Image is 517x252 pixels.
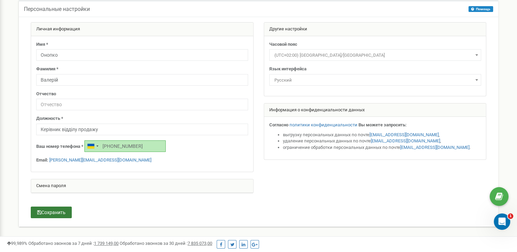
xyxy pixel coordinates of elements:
span: (UTC+02:00) Europe/Vienna [269,49,481,61]
input: +1-800-555-55-55 [84,140,166,152]
span: Русский [272,75,479,85]
span: 99,989% [7,241,27,246]
label: Ваш номер телефона * [36,143,83,150]
u: 1 739 149,00 [94,241,119,246]
a: политики конфиденциальности [289,122,357,127]
label: Имя * [36,41,48,48]
span: 1 [508,213,513,219]
a: [PERSON_NAME][EMAIL_ADDRESS][DOMAIN_NAME] [49,157,151,163]
li: ограничение обработки персональных данных по почте . [283,144,481,151]
u: 7 835 073,00 [188,241,212,246]
span: Русский [269,74,481,86]
label: Фамилия * [36,66,58,72]
input: Отчество [36,99,248,110]
a: [EMAIL_ADDRESS][DOMAIN_NAME] [371,138,440,143]
span: Обработано звонков за 30 дней : [120,241,212,246]
input: Имя [36,49,248,61]
label: Язык интерфейса [269,66,307,72]
strong: Согласно [269,122,288,127]
div: Другие настройки [264,23,486,36]
label: Должность * [36,115,63,122]
div: Смена пароля [31,179,253,193]
iframe: Intercom live chat [494,213,510,230]
a: [EMAIL_ADDRESS][DOMAIN_NAME] [400,145,470,150]
strong: Вы можете запросить: [358,122,407,127]
h5: Персональные настройки [24,6,90,12]
input: Фамилия [36,74,248,86]
div: Информация о конфиденциальности данных [264,103,486,117]
strong: Email: [36,157,48,163]
span: (UTC+02:00) Europe/Vienna [272,51,479,60]
button: Сохранить [31,207,72,218]
span: Обработано звонков за 7 дней : [28,241,119,246]
label: Часовой пояс [269,41,297,48]
button: Помощь [468,6,493,12]
a: [EMAIL_ADDRESS][DOMAIN_NAME] [369,132,439,137]
input: Должность [36,124,248,135]
li: удаление персональных данных по почте , [283,138,481,144]
div: Telephone country code [85,141,100,152]
div: Личная информация [31,23,253,36]
li: выгрузку персональных данных по почте , [283,132,481,138]
label: Отчество [36,91,56,97]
